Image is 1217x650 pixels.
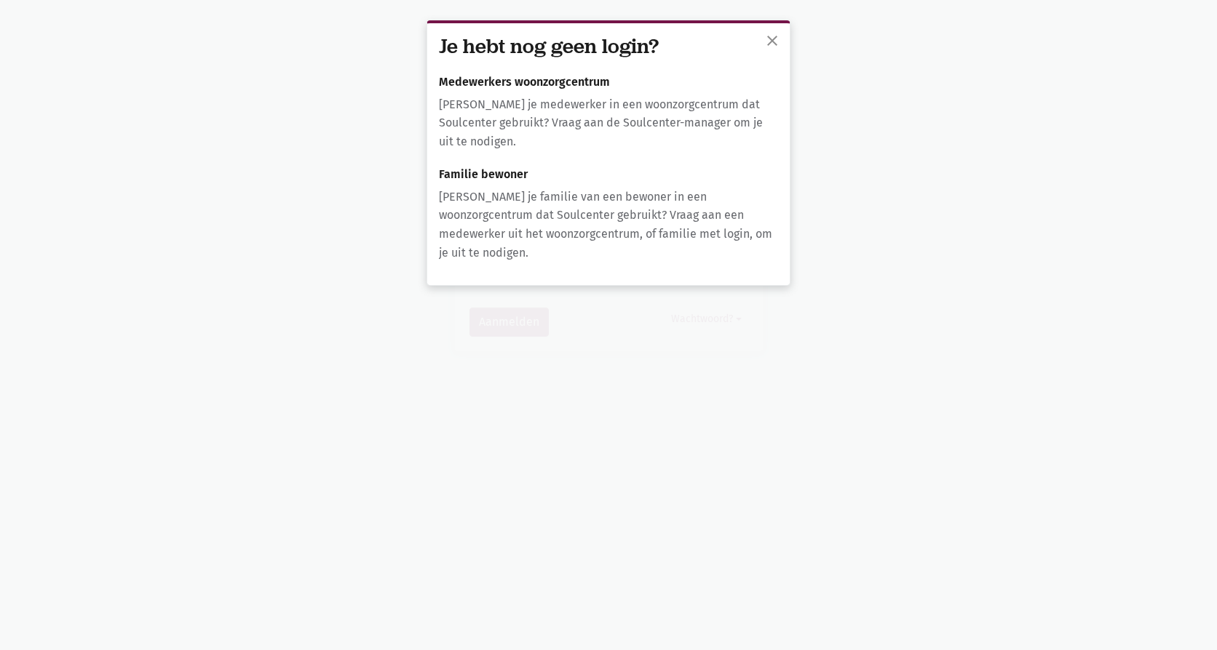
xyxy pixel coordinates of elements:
h3: Je hebt nog geen login? [439,35,778,58]
h6: Medewerkers woonzorgcentrum [439,76,778,89]
p: [PERSON_NAME] je familie van een bewoner in een woonzorgcentrum dat Soulcenter gebruikt? Vraag aa... [439,188,778,262]
span: close [764,32,781,49]
form: Aanmelden [469,154,748,337]
button: sluiten [758,26,787,58]
h6: Familie bewoner [439,168,778,181]
p: [PERSON_NAME] je medewerker in een woonzorgcentrum dat Soulcenter gebruikt? Vraag aan de Soulcent... [439,95,778,151]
